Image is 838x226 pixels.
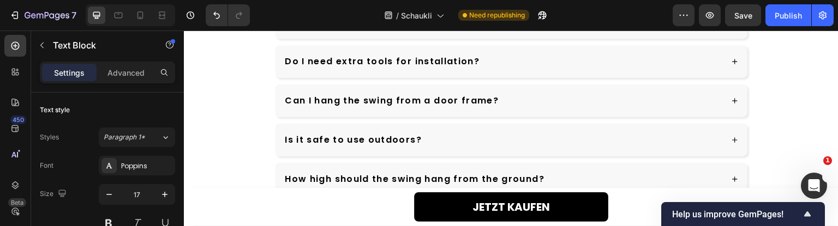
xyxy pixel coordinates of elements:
div: Rich Text Editor. Editing area: main [99,101,240,118]
button: Show survey - Help us improve GemPages! [672,207,814,221]
div: Publish [775,10,802,21]
p: JETZT KAUFEN [289,168,367,185]
iframe: Intercom live chat [801,173,827,199]
span: Need republishing [469,10,525,20]
p: Can I hang the swing from a door frame? [101,64,315,77]
div: Rich Text Editor. Editing area: main [99,23,297,39]
a: JETZT KAUFEN [230,162,424,191]
div: Poppins [121,161,172,171]
p: Is it safe to use outdoors? [101,103,238,116]
p: Advanced [107,67,145,78]
div: Rich Text Editor. Editing area: main [99,141,362,157]
button: 7 [4,4,81,26]
div: Text style [40,105,70,115]
div: 450 [10,115,26,124]
div: Font [40,161,53,170]
button: Paragraph 1* [99,127,175,147]
p: Settings [54,67,85,78]
span: 1 [823,156,832,165]
button: Publish [765,4,811,26]
span: Paragraph 1* [104,132,145,142]
div: Styles [40,132,59,142]
span: / [396,10,399,21]
div: Size [40,187,69,201]
span: Save [734,11,752,20]
button: Save [725,4,761,26]
p: 7 [71,9,76,22]
p: Text Block [53,39,146,52]
span: Help us improve GemPages! [672,209,801,219]
p: Do I need extra tools for installation? [101,25,296,38]
span: Schaukli [401,10,432,21]
p: How high should the swing hang from the ground? [101,142,361,155]
div: Beta [8,198,26,207]
div: Rich Text Editor. Editing area: main [99,62,316,78]
iframe: Design area [184,30,838,226]
div: Undo/Redo [206,4,250,26]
